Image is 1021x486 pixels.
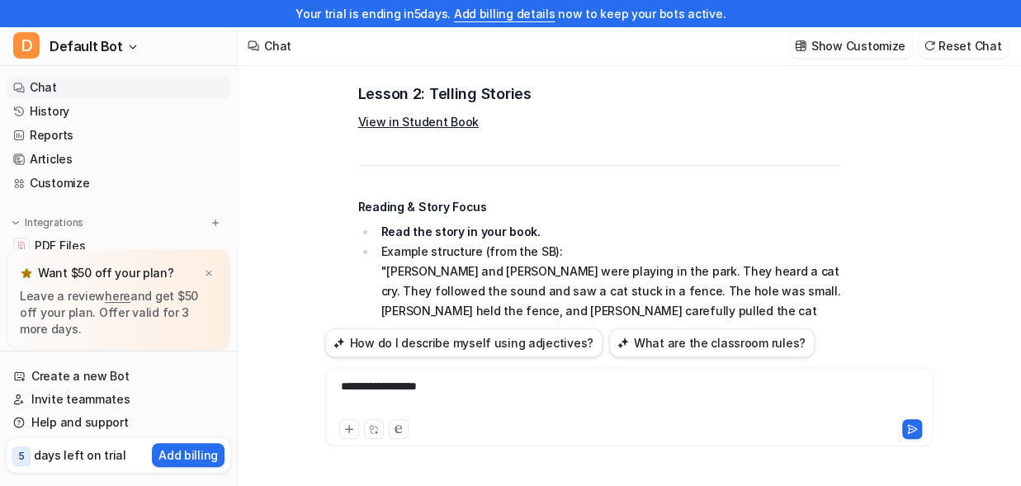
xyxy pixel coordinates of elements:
button: What are the classroom rules? [609,328,815,357]
p: Want $50 off your plan? [38,265,174,281]
a: Articles [7,148,230,171]
button: How do I describe myself using adjectives? [325,328,603,357]
img: x [204,268,214,279]
a: here [105,289,130,303]
button: Show Customize [790,34,912,58]
p: Leave a review and get $50 off your plan. Offer valid for 3 more days. [20,288,217,337]
p: Add billing [158,446,218,464]
a: Add billing details [454,7,555,21]
button: Add billing [152,443,225,467]
img: PDF Files [17,241,26,251]
a: Chat [7,76,230,99]
div: Chat [264,37,291,54]
a: History [7,100,230,123]
a: PDF FilesPDF Files [7,234,230,257]
img: menu_add.svg [210,217,221,229]
span: PDF Files [35,238,85,254]
a: Reports [7,124,230,147]
a: Help and support [7,411,230,434]
img: star [20,267,33,280]
img: expand menu [10,217,21,229]
button: Integrations [7,215,88,231]
span: D [13,32,40,59]
span: Default Bot [50,35,123,58]
a: View in Student Book [358,115,479,129]
p: 5 [18,449,25,464]
a: Create a new Bot [7,365,230,388]
strong: Read the story in your book. [381,224,540,238]
a: Invite teammates [7,388,230,411]
a: Customize [7,172,230,195]
img: reset [924,40,935,52]
h4: Reading & Story Focus [358,199,841,215]
p: days left on trial [34,446,126,464]
li: Example structure (from the SB): "[PERSON_NAME] and [PERSON_NAME] were playing in the park. They ... [376,242,841,361]
p: Integrations [25,216,83,229]
img: customize [795,40,806,52]
p: Show Customize [811,37,905,54]
h3: Lesson 2: Telling Stories [358,83,841,106]
button: Reset Chat [919,34,1008,58]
